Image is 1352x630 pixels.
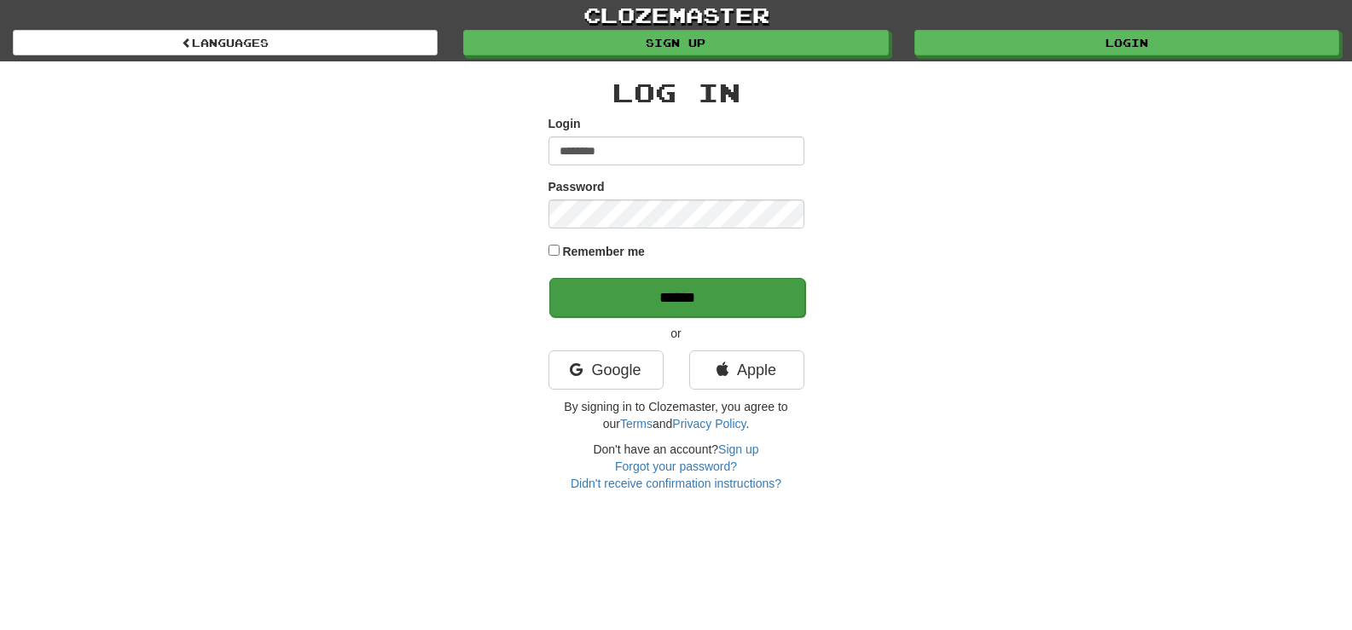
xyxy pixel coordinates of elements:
[548,115,581,132] label: Login
[615,459,737,473] a: Forgot your password?
[548,350,664,390] a: Google
[672,417,746,431] a: Privacy Policy
[548,178,605,195] label: Password
[548,398,804,432] p: By signing in to Clozemaster, you agree to our and .
[13,30,438,55] a: Languages
[620,417,653,431] a: Terms
[718,442,758,456] a: Sign up
[571,477,781,490] a: Didn't receive confirmation instructions?
[548,78,804,107] h2: Log In
[548,441,804,492] div: Don't have an account?
[689,350,804,390] a: Apple
[463,30,888,55] a: Sign up
[562,243,645,260] label: Remember me
[914,30,1339,55] a: Login
[548,325,804,342] p: or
